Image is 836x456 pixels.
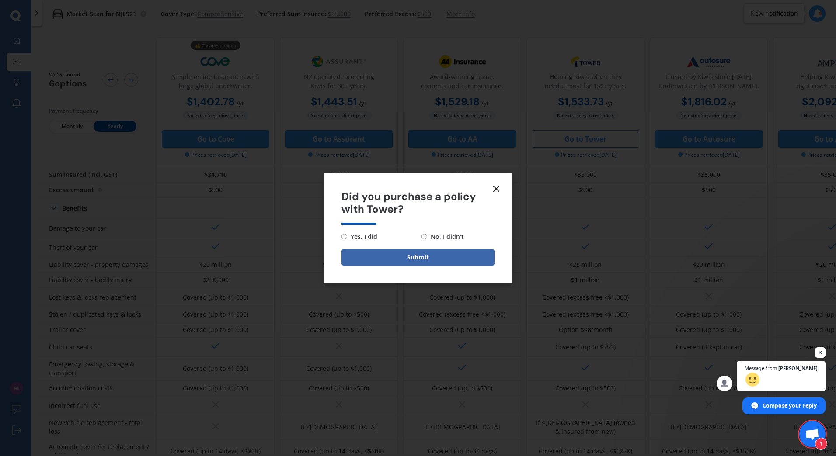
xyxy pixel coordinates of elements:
[815,438,827,450] span: 1
[421,234,427,239] input: No, I didn't
[778,366,818,370] span: [PERSON_NAME]
[347,231,377,242] span: Yes, I did
[763,398,817,413] span: Compose your reply
[745,366,777,370] span: Message from
[341,190,495,216] span: Did you purchase a policy with Tower?
[341,249,495,266] button: Submit
[341,234,347,239] input: Yes, I did
[799,421,826,447] div: Open chat
[427,231,464,242] span: No, I didn't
